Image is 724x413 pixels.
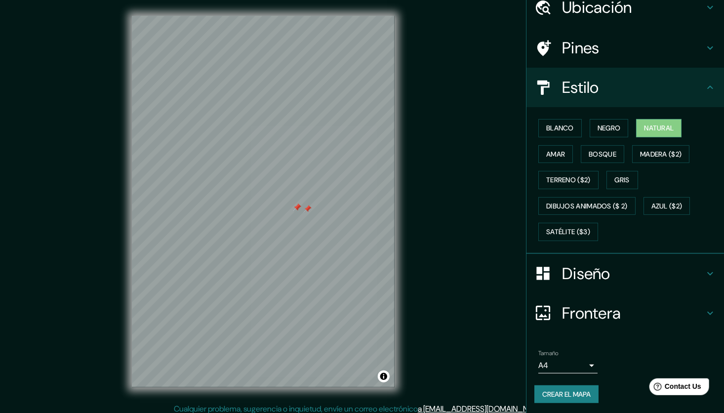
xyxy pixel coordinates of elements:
font: Natural [644,122,674,134]
iframe: Help widget launcher [636,374,713,402]
button: Blanco [538,119,582,137]
button: Azul ($2) [644,197,690,215]
label: Tamaño [538,349,559,357]
font: Crear el mapa [542,388,591,401]
div: Diseño [526,254,724,293]
button: Alternar atribución [378,371,390,382]
canvas: Mapa [132,16,395,387]
h4: Estilo [562,78,704,97]
font: Blanco [546,122,574,134]
button: Negro [590,119,629,137]
button: Satélite ($3) [538,223,598,241]
font: Satélite ($3) [546,226,590,238]
font: Madera ($2) [640,148,682,161]
font: Bosque [589,148,616,161]
button: Bosque [581,145,624,164]
font: Dibujos animados ($ 2) [546,200,628,212]
h4: Pines [562,38,704,58]
button: Amar [538,145,573,164]
font: Terreno ($2) [546,174,591,186]
button: Dibujos animados ($ 2) [538,197,636,215]
button: Terreno ($2) [538,171,599,189]
font: Amar [546,148,565,161]
div: Pines [526,28,724,68]
div: Frontera [526,293,724,333]
button: Madera ($2) [632,145,689,164]
button: Natural [636,119,682,137]
font: Negro [598,122,621,134]
h4: Diseño [562,264,704,284]
div: Estilo [526,68,724,107]
h4: Frontera [562,303,704,323]
button: Gris [606,171,638,189]
font: Azul ($2) [651,200,683,212]
button: Crear el mapa [534,385,599,404]
div: A4 [538,358,598,373]
font: Gris [615,174,630,186]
